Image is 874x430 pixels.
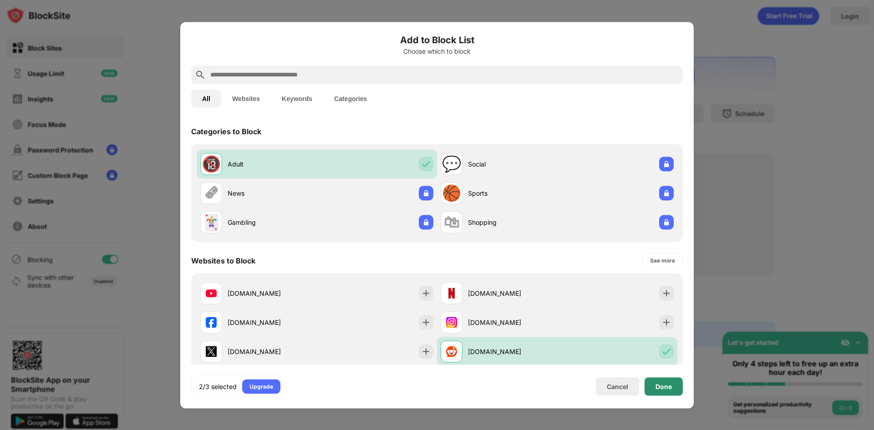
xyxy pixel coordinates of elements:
[199,382,237,391] div: 2/3 selected
[206,288,217,298] img: favicons
[468,347,557,356] div: [DOMAIN_NAME]
[191,89,221,107] button: All
[446,346,457,357] img: favicons
[191,256,255,265] div: Websites to Block
[191,126,261,136] div: Categories to Block
[442,184,461,202] div: 🏀
[468,188,557,198] div: Sports
[202,213,221,232] div: 🃏
[206,317,217,328] img: favicons
[228,288,317,298] div: [DOMAIN_NAME]
[655,383,672,390] div: Done
[468,318,557,327] div: [DOMAIN_NAME]
[221,89,271,107] button: Websites
[271,89,323,107] button: Keywords
[323,89,378,107] button: Categories
[442,155,461,173] div: 💬
[228,347,317,356] div: [DOMAIN_NAME]
[202,155,221,173] div: 🔞
[228,318,317,327] div: [DOMAIN_NAME]
[650,256,675,265] div: See more
[228,159,317,169] div: Adult
[203,184,219,202] div: 🗞
[607,383,628,390] div: Cancel
[191,33,683,46] h6: Add to Block List
[468,159,557,169] div: Social
[468,218,557,227] div: Shopping
[206,346,217,357] img: favicons
[446,317,457,328] img: favicons
[249,382,273,391] div: Upgrade
[228,188,317,198] div: News
[191,47,683,55] div: Choose which to block
[195,69,206,80] img: search.svg
[446,288,457,298] img: favicons
[444,213,459,232] div: 🛍
[228,218,317,227] div: Gambling
[468,288,557,298] div: [DOMAIN_NAME]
